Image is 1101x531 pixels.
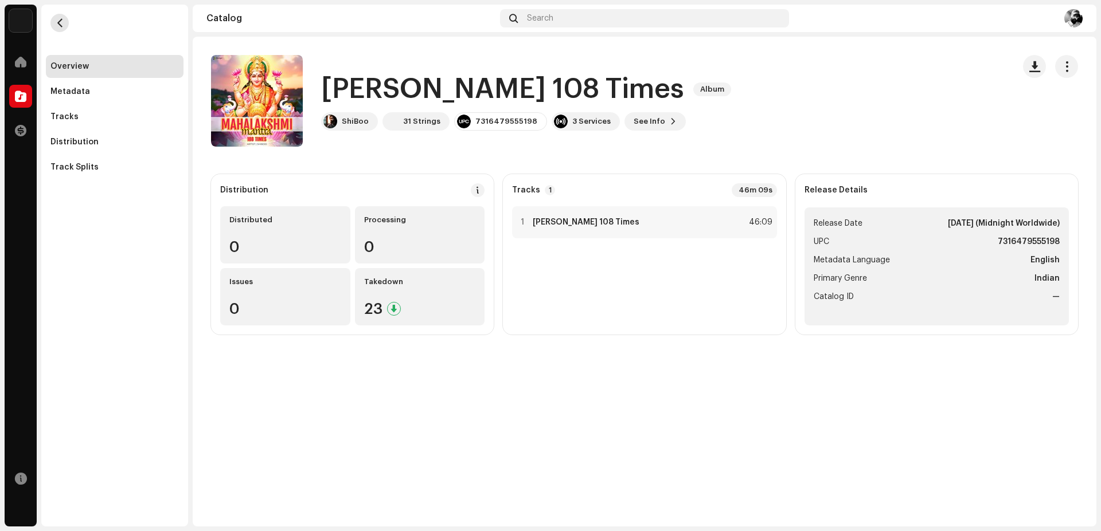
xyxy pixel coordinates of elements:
[814,272,867,285] span: Primary Genre
[814,217,862,230] span: Release Date
[385,115,399,128] img: 0b95360e-47c8-4826-8cd7-fd7fa8ebddc2
[747,215,772,229] div: 46:09
[46,55,183,78] re-m-nav-item: Overview
[693,82,731,96] span: Album
[545,185,555,195] p-badge: 1
[46,156,183,179] re-m-nav-item: Track Splits
[50,163,99,172] div: Track Splits
[403,117,440,126] div: 31 Strings
[46,105,183,128] re-m-nav-item: Tracks
[50,112,79,121] div: Tracks
[1034,272,1060,285] strong: Indian
[624,112,686,131] button: See Info
[1052,290,1060,304] strong: —
[814,290,854,304] span: Catalog ID
[206,14,495,23] div: Catalog
[527,14,553,23] span: Search
[50,137,99,147] div: Distribution
[50,62,89,71] div: Overview
[46,80,183,103] re-m-nav-item: Metadata
[948,217,1060,230] strong: [DATE] (Midnight Worldwide)
[814,253,890,267] span: Metadata Language
[805,186,868,195] strong: Release Details
[572,117,611,126] div: 3 Services
[533,218,639,227] strong: [PERSON_NAME] 108 Times
[229,215,341,225] div: Distributed
[321,71,684,108] h1: [PERSON_NAME] 108 Times
[1064,9,1083,27] img: f1b4ad2c-78ee-4bb3-b4ba-be8601e03f70
[229,277,341,286] div: Issues
[732,183,777,197] div: 46m 09s
[323,115,337,128] img: 8205b04e-e04c-4751-a599-4ca2fd86eb15
[512,186,540,195] strong: Tracks
[9,9,32,32] img: 10d72f0b-d06a-424f-aeaa-9c9f537e57b6
[342,117,369,126] div: ShiBoo
[220,186,268,195] div: Distribution
[475,117,537,126] div: 7316479555198
[364,277,476,286] div: Takedown
[814,235,829,249] span: UPC
[46,131,183,154] re-m-nav-item: Distribution
[1030,253,1060,267] strong: English
[364,215,476,225] div: Processing
[50,87,90,96] div: Metadata
[998,235,1060,249] strong: 7316479555198
[634,110,665,133] span: See Info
